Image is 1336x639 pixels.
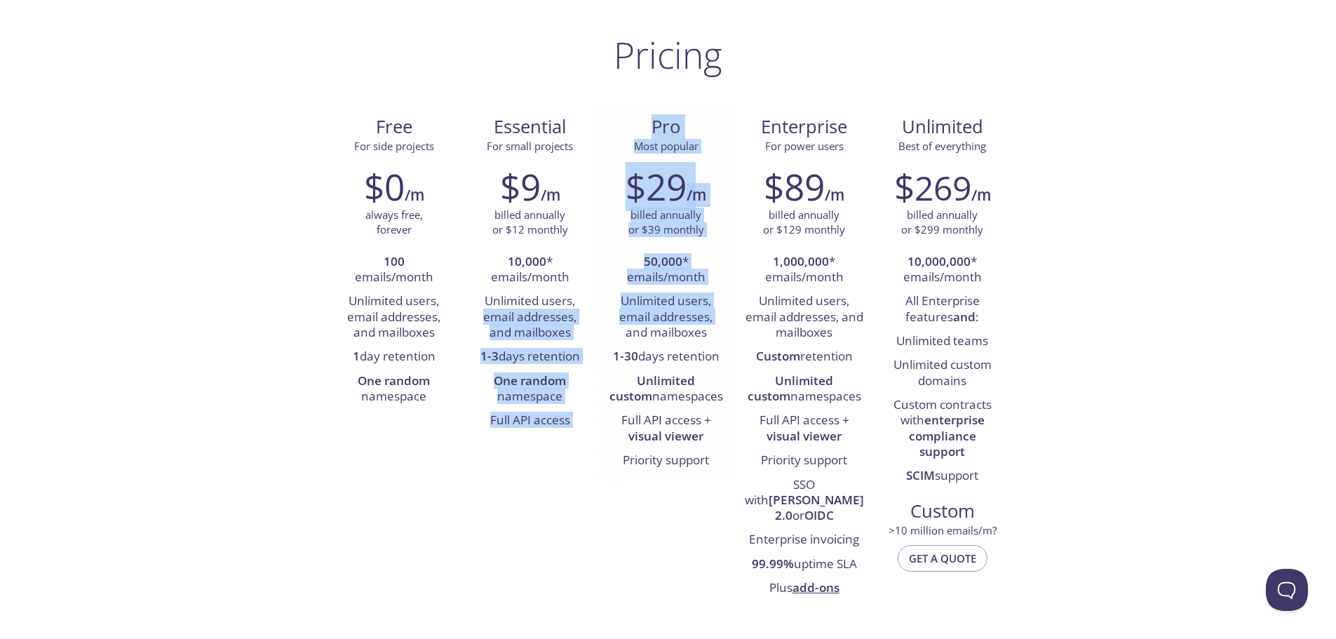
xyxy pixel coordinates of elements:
[609,345,724,369] li: days retention
[609,370,724,410] li: namespaces
[745,290,864,345] li: Unlimited users, email addresses, and mailboxes
[541,183,560,207] h6: /m
[898,545,987,572] button: Get a quote
[626,166,687,208] h2: $29
[508,253,546,269] strong: 10,000
[885,330,1000,354] li: Unlimited teams
[354,139,434,153] span: For side projects
[804,507,834,523] strong: OIDC
[473,409,588,433] li: Full API access
[687,183,706,207] h6: /m
[745,250,864,290] li: * emails/month
[752,556,794,572] strong: 99.99%
[609,250,724,290] li: * emails/month
[745,473,864,529] li: SSO with or
[609,409,724,449] li: Full API access +
[886,499,999,523] span: Custom
[337,115,451,139] span: Free
[767,428,842,444] strong: visual viewer
[901,208,983,238] p: billed annually or $299 monthly
[763,208,845,238] p: billed annually or $129 monthly
[885,394,1000,464] li: Custom contracts with
[337,345,452,369] li: day retention
[902,114,983,139] span: Unlimited
[745,115,863,139] span: Enterprise
[473,250,588,290] li: * emails/month
[405,183,424,207] h6: /m
[769,492,864,523] strong: [PERSON_NAME] 2.0
[609,449,724,473] li: Priority support
[628,208,704,238] p: billed annually or $39 monthly
[907,253,971,269] strong: 10,000,000
[473,370,588,410] li: namespace
[609,290,724,345] li: Unlimited users, email addresses, and mailboxes
[634,139,699,153] span: Most popular
[609,372,696,404] strong: Unlimited custom
[885,354,1000,394] li: Unlimited custom domains
[1266,569,1308,611] iframe: Help Scout Beacon - Open
[953,309,976,325] strong: and
[745,553,864,577] li: uptime SLA
[885,464,1000,488] li: support
[756,348,800,364] strong: Custom
[906,467,935,483] strong: SCIM
[337,290,452,345] li: Unlimited users, email addresses, and mailboxes
[494,372,566,389] strong: One random
[971,183,991,207] h6: /m
[764,166,825,208] h2: $89
[745,370,864,410] li: namespaces
[365,208,423,238] p: always free, forever
[898,139,986,153] span: Best of everything
[745,529,864,553] li: Enterprise invoicing
[337,250,452,290] li: emails/month
[745,577,864,600] li: Plus
[609,115,723,139] span: Pro
[358,372,430,389] strong: One random
[889,523,997,537] span: > 10 million emails/m?
[885,290,1000,330] li: All Enterprise features :
[909,549,976,567] span: Get a quote
[915,165,971,210] span: 269
[773,253,829,269] strong: 1,000,000
[492,208,568,238] p: billed annually or $12 monthly
[745,345,864,369] li: retention
[384,253,405,269] strong: 100
[473,290,588,345] li: Unlimited users, email addresses, and mailboxes
[894,166,971,208] h2: $
[613,348,638,364] strong: 1-30
[500,166,541,208] h2: $9
[885,250,1000,290] li: * emails/month
[765,139,844,153] span: For power users
[628,428,703,444] strong: visual viewer
[792,579,839,596] a: add-ons
[745,409,864,449] li: Full API access +
[909,412,985,459] strong: enterprise compliance support
[473,345,588,369] li: days retention
[644,253,682,269] strong: 50,000
[364,166,405,208] h2: $0
[487,139,573,153] span: For small projects
[353,348,360,364] strong: 1
[337,370,452,410] li: namespace
[480,348,499,364] strong: 1-3
[473,115,587,139] span: Essential
[825,183,844,207] h6: /m
[614,34,722,76] h1: Pricing
[748,372,834,404] strong: Unlimited custom
[745,449,864,473] li: Priority support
